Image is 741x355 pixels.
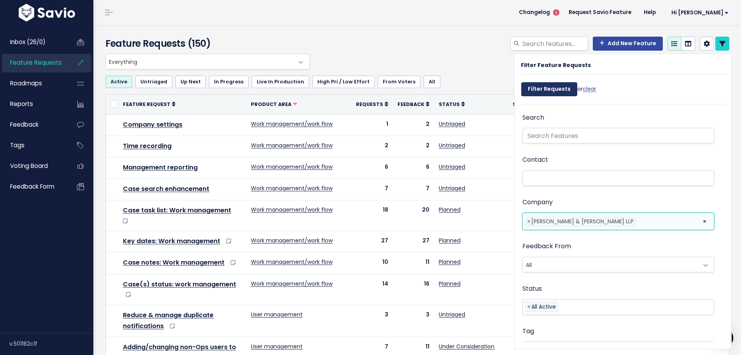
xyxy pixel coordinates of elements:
a: Feedback [398,100,429,108]
div: or [521,78,596,104]
td: 7 [351,179,393,200]
span: 5 [553,9,559,16]
label: Contact [522,154,548,166]
img: logo-white.9d6f32f41409.svg [17,4,77,21]
a: User management [251,343,303,350]
strong: Filter Feature Requests [521,61,591,69]
td: - [508,114,576,136]
span: Feedback [10,120,39,129]
td: 20 [393,200,434,231]
a: Live In Production [252,76,309,88]
span: × [527,217,531,226]
span: Requests [356,101,383,108]
span: Inbox (26/0) [10,38,46,46]
a: Work management/work flow [251,141,333,149]
li: All Active [525,302,558,312]
td: 2 [351,136,393,157]
td: 6 [393,157,434,178]
a: Work management/work flow [251,206,333,214]
td: 6 [351,157,393,178]
a: Request Savio Feature [562,7,638,18]
td: 10 [351,253,393,274]
a: Planned [439,206,461,214]
td: 27 [351,231,393,253]
a: Under Consideration [439,343,494,350]
span: Everything [106,54,294,69]
input: Filter Requests [521,82,577,96]
span: Voting Board [10,162,48,170]
td: 18 [351,200,393,231]
span: All [523,257,698,272]
span: All [522,257,714,272]
span: Reports [10,100,33,108]
label: Tag [522,326,534,337]
a: Planned [439,258,461,266]
a: Company settings [123,120,182,129]
a: Untriaged [439,163,465,171]
td: 27 [393,231,434,253]
a: Voting Board [2,157,65,175]
label: Search [522,112,544,124]
a: Add New Feature [593,37,663,51]
a: Untriaged [439,184,465,192]
div: v.501182c1f [9,334,93,354]
td: 2 [393,114,434,136]
a: High Pri / Low Effort [312,76,375,88]
a: Work management/work flow [251,163,333,171]
a: Untriaged [439,311,465,318]
a: Untriaged [439,120,465,128]
a: Untriaged [439,141,465,149]
ul: Filter feature requests [105,76,729,88]
a: All [424,76,440,88]
span: Roadmaps [10,79,42,87]
td: - [508,136,576,157]
a: Untriaged [135,76,172,88]
a: Reduce & manage duplicate notifications [123,311,214,331]
a: Reports [2,95,65,113]
span: Feature Request [123,101,170,108]
a: Case search enhancement [123,184,209,193]
span: Tags [10,141,25,149]
a: Savio Monthly Fee [513,100,571,108]
span: Savio Monthly Fee [513,101,566,108]
a: Work management/work flow [251,237,333,244]
a: Feedback form [2,178,65,196]
td: 4,346.00 [508,274,576,305]
span: Feedback form [10,182,54,191]
a: Case notes: Work management [123,258,224,267]
label: Feedback From [522,241,571,252]
a: Status [439,100,465,108]
span: Changelog [519,10,550,15]
a: From Voters [378,76,420,88]
span: × [702,213,707,230]
span: [PERSON_NAME] & [PERSON_NAME] LLP [531,217,634,225]
a: Hi [PERSON_NAME] [662,7,735,19]
td: 14 [351,274,393,305]
label: Status [522,283,542,295]
a: Case task list: Work management [123,206,231,215]
label: Company [522,197,553,208]
a: Work management/work flow [251,258,333,266]
a: Time recording [123,141,172,150]
a: Work management/work flow [251,184,333,192]
a: Work management/work flow [251,120,333,128]
a: Inbox (26/0) [2,33,65,51]
a: User management [251,311,303,318]
span: Status [439,101,460,108]
a: Management reporting [123,163,198,172]
a: Feature Requests [2,54,65,72]
span: Feature Requests [10,58,62,67]
td: 6,063.00 [508,231,576,253]
a: Product Area [251,100,297,108]
td: 2 [393,136,434,157]
td: 2,618.00 [508,200,576,231]
span: Hi [PERSON_NAME] [671,10,729,16]
td: 11 [393,253,434,274]
a: Up Next [175,76,206,88]
a: Work management/work flow [251,280,333,288]
input: Search Features [522,128,714,143]
a: Help [638,7,662,18]
a: Active [105,76,132,88]
td: 3 [393,305,434,337]
td: 1 [351,114,393,136]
